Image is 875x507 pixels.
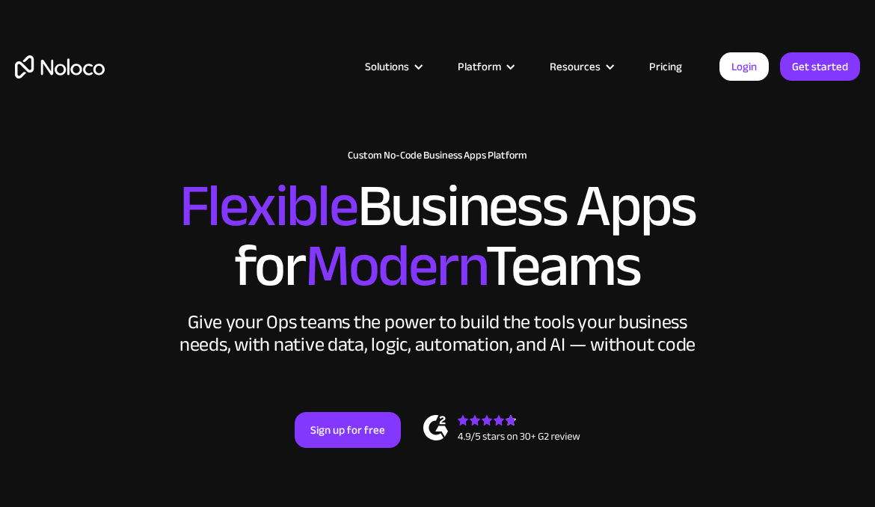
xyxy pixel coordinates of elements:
[531,57,630,76] div: Resources
[630,57,701,76] a: Pricing
[365,57,409,76] div: Solutions
[15,55,105,79] a: home
[719,52,769,81] a: Login
[15,150,860,162] h1: Custom No-Code Business Apps Platform
[780,52,860,81] a: Get started
[295,412,401,448] a: Sign up for free
[15,176,860,296] h2: Business Apps for Teams
[346,57,439,76] div: Solutions
[176,311,699,356] div: Give your Ops teams the power to build the tools your business needs, with native data, logic, au...
[458,57,501,76] div: Platform
[305,210,485,322] span: Modern
[550,57,601,76] div: Resources
[179,150,357,262] span: Flexible
[439,57,531,76] div: Platform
